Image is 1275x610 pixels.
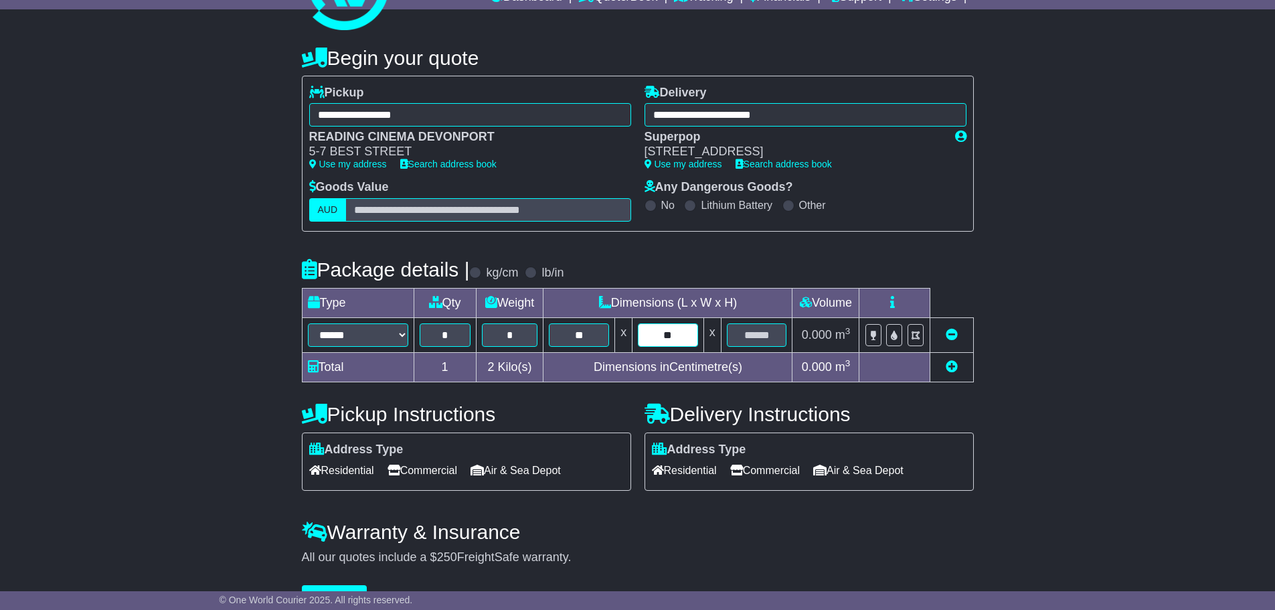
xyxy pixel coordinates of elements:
[309,443,404,457] label: Address Type
[476,288,543,317] td: Weight
[615,317,632,352] td: x
[309,460,374,481] span: Residential
[302,258,470,281] h4: Package details |
[400,159,497,169] a: Search address book
[543,352,792,382] td: Dimensions in Centimetre(s)
[437,550,457,564] span: 250
[645,86,707,100] label: Delivery
[309,145,618,159] div: 5-7 BEST STREET
[645,180,793,195] label: Any Dangerous Goods?
[309,159,387,169] a: Use my address
[302,288,414,317] td: Type
[845,358,851,368] sup: 3
[661,199,675,212] label: No
[799,199,826,212] label: Other
[802,328,832,341] span: 0.000
[813,460,904,481] span: Air & Sea Depot
[476,352,543,382] td: Kilo(s)
[645,403,974,425] h4: Delivery Instructions
[302,47,974,69] h4: Begin your quote
[543,288,792,317] td: Dimensions (L x W x H)
[802,360,832,374] span: 0.000
[414,288,476,317] td: Qty
[652,460,717,481] span: Residential
[835,328,851,341] span: m
[302,521,974,543] h4: Warranty & Insurance
[701,199,772,212] label: Lithium Battery
[730,460,800,481] span: Commercial
[541,266,564,281] label: lb/in
[835,360,851,374] span: m
[946,328,958,341] a: Remove this item
[414,352,476,382] td: 1
[845,326,851,336] sup: 3
[652,443,746,457] label: Address Type
[645,145,942,159] div: [STREET_ADDRESS]
[471,460,561,481] span: Air & Sea Depot
[302,550,974,565] div: All our quotes include a $ FreightSafe warranty.
[302,403,631,425] h4: Pickup Instructions
[309,180,389,195] label: Goods Value
[946,360,958,374] a: Add new item
[792,288,859,317] td: Volume
[388,460,457,481] span: Commercial
[302,585,367,609] button: Get Quotes
[220,595,413,605] span: © One World Courier 2025. All rights reserved.
[309,130,618,145] div: READING CINEMA DEVONPORT
[703,317,721,352] td: x
[302,352,414,382] td: Total
[645,159,722,169] a: Use my address
[736,159,832,169] a: Search address book
[309,198,347,222] label: AUD
[486,266,518,281] label: kg/cm
[309,86,364,100] label: Pickup
[487,360,494,374] span: 2
[645,130,942,145] div: Superpop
